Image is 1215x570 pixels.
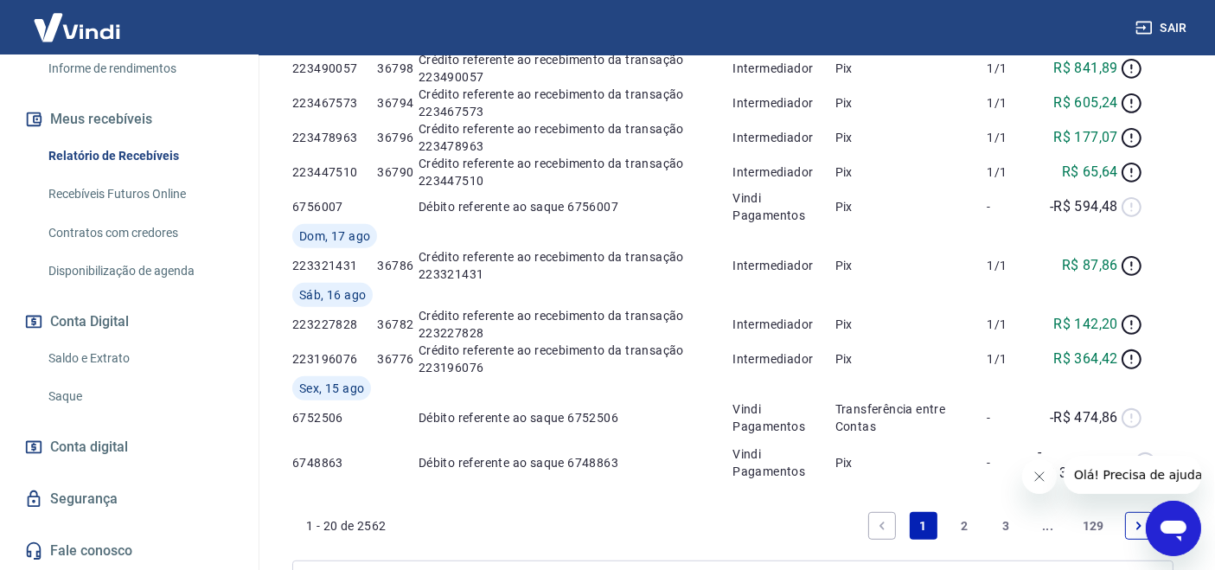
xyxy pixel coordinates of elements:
[42,341,238,376] a: Saldo e Extrato
[732,445,835,480] p: Vindi Pagamentos
[21,100,238,138] button: Meus recebíveis
[50,435,128,459] span: Conta digital
[868,512,896,540] a: Previous page
[419,409,733,426] p: Débito referente ao saque 6752506
[377,163,418,181] p: 36790
[292,350,377,368] p: 223196076
[42,51,238,86] a: Informe de rendimentos
[1053,58,1118,79] p: R$ 841,89
[292,257,377,274] p: 223321431
[987,60,1038,77] p: 1/1
[306,517,387,535] p: 1 - 20 de 2562
[951,512,979,540] a: Page 2
[1125,512,1153,540] a: Next page
[377,350,418,368] p: 36776
[987,129,1038,146] p: 1/1
[993,512,1020,540] a: Page 3
[835,129,988,146] p: Pix
[42,176,238,212] a: Recebíveis Futuros Online
[835,454,988,471] p: Pix
[987,316,1038,333] p: 1/1
[1053,349,1118,369] p: R$ 364,42
[861,505,1160,547] ul: Pagination
[21,1,133,54] img: Vindi
[732,350,835,368] p: Intermediador
[299,380,364,397] span: Sex, 15 ago
[910,512,937,540] a: Page 1 is your current page
[1034,512,1062,540] a: Jump forward
[10,12,145,26] span: Olá! Precisa de ajuda?
[42,138,238,174] a: Relatório de Recebíveis
[419,248,733,283] p: Crédito referente ao recebimento da transação 223321431
[292,94,377,112] p: 223467573
[1062,162,1118,183] p: R$ 65,64
[987,198,1038,215] p: -
[835,400,988,435] p: Transferência entre Contas
[835,163,988,181] p: Pix
[835,60,988,77] p: Pix
[292,454,377,471] p: 6748863
[292,163,377,181] p: 223447510
[1050,407,1118,428] p: -R$ 474,86
[987,94,1038,112] p: 1/1
[987,454,1038,471] p: -
[299,227,370,245] span: Dom, 17 ago
[732,60,835,77] p: Intermediador
[1053,93,1118,113] p: R$ 605,24
[377,94,418,112] p: 36794
[732,316,835,333] p: Intermediador
[419,307,733,342] p: Crédito referente ao recebimento da transação 223227828
[1062,255,1118,276] p: R$ 87,86
[42,253,238,289] a: Disponibilização de agenda
[377,60,418,77] p: 36798
[419,86,733,120] p: Crédito referente ao recebimento da transação 223467573
[732,400,835,435] p: Vindi Pagamentos
[732,129,835,146] p: Intermediador
[1132,12,1194,44] button: Sair
[292,129,377,146] p: 223478963
[835,316,988,333] p: Pix
[21,480,238,518] a: Segurança
[419,51,733,86] p: Crédito referente ao recebimento da transação 223490057
[1022,459,1057,494] iframe: Fechar mensagem
[835,198,988,215] p: Pix
[21,428,238,466] a: Conta digital
[42,379,238,414] a: Saque
[987,350,1038,368] p: 1/1
[1053,314,1118,335] p: R$ 142,20
[299,286,366,304] span: Sáb, 16 ago
[292,409,377,426] p: 6752506
[835,257,988,274] p: Pix
[835,94,988,112] p: Pix
[732,257,835,274] p: Intermediador
[1038,442,1117,484] p: -R$ 3.543,72
[1050,196,1118,217] p: -R$ 594,48
[377,257,418,274] p: 36786
[987,257,1038,274] p: 1/1
[292,60,377,77] p: 223490057
[21,303,238,341] button: Conta Digital
[292,198,377,215] p: 6756007
[419,342,733,376] p: Crédito referente ao recebimento da transação 223196076
[835,350,988,368] p: Pix
[42,215,238,251] a: Contratos com credores
[1053,127,1118,148] p: R$ 177,07
[419,198,733,215] p: Débito referente ao saque 6756007
[1064,456,1201,494] iframe: Mensagem da empresa
[1076,512,1111,540] a: Page 129
[377,316,418,333] p: 36782
[419,120,733,155] p: Crédito referente ao recebimento da transação 223478963
[419,454,733,471] p: Débito referente ao saque 6748863
[1146,501,1201,556] iframe: Botão para abrir a janela de mensagens
[732,189,835,224] p: Vindi Pagamentos
[987,409,1038,426] p: -
[987,163,1038,181] p: 1/1
[292,316,377,333] p: 223227828
[419,155,733,189] p: Crédito referente ao recebimento da transação 223447510
[377,129,418,146] p: 36796
[732,94,835,112] p: Intermediador
[21,532,238,570] a: Fale conosco
[732,163,835,181] p: Intermediador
